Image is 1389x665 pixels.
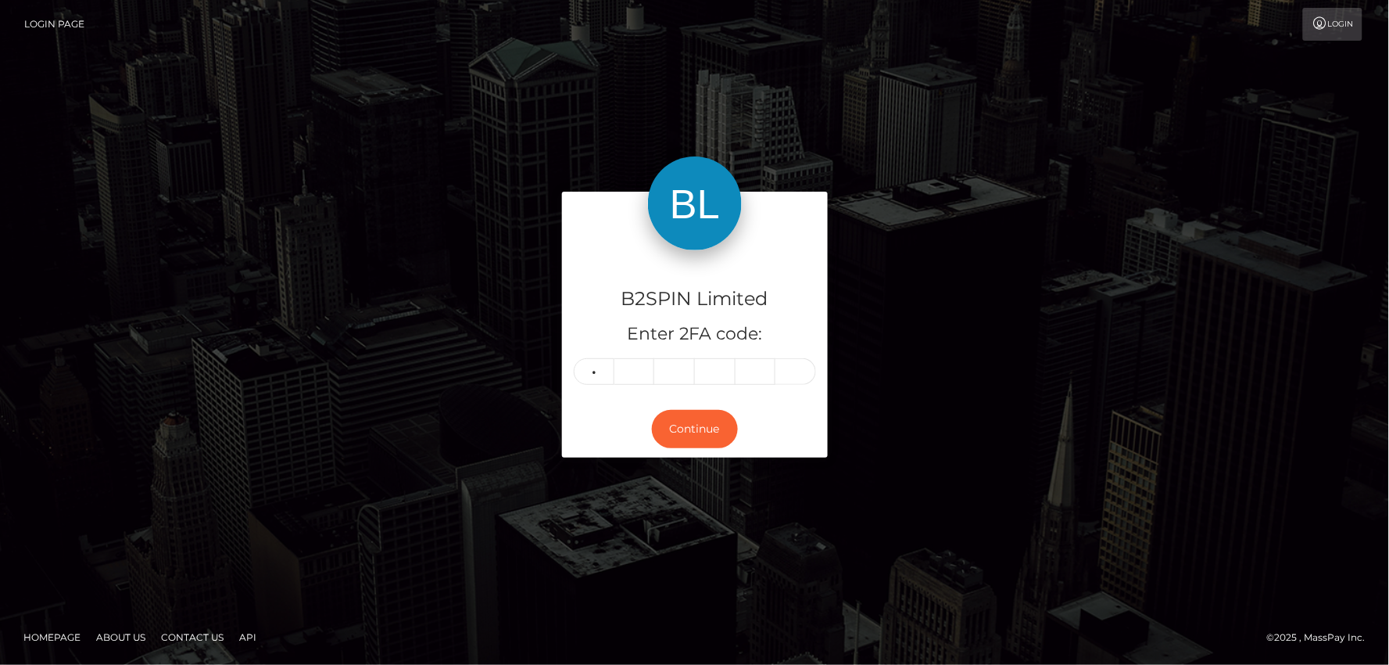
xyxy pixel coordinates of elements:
button: Continue [652,410,738,448]
a: Contact Us [155,625,230,649]
img: B2SPIN Limited [648,156,742,250]
a: Login [1303,8,1362,41]
h4: B2SPIN Limited [574,286,816,313]
a: API [233,625,263,649]
a: Login Page [24,8,84,41]
a: About Us [90,625,152,649]
a: Homepage [17,625,87,649]
h5: Enter 2FA code: [574,322,816,347]
div: © 2025 , MassPay Inc. [1267,629,1377,646]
